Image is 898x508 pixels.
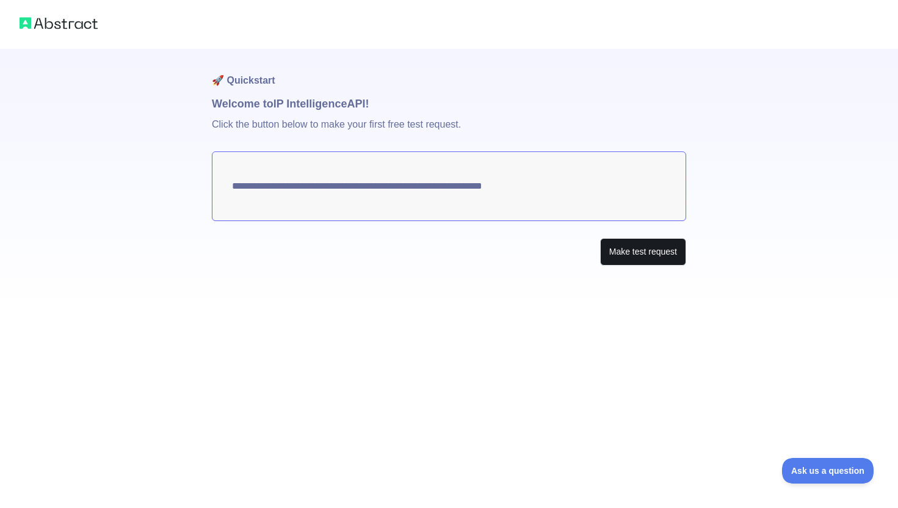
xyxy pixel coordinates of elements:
[212,49,686,95] h1: 🚀 Quickstart
[212,95,686,112] h1: Welcome to IP Intelligence API!
[212,112,686,151] p: Click the button below to make your first free test request.
[782,458,874,484] iframe: Toggle Customer Support
[20,15,98,32] img: Abstract logo
[600,238,686,266] button: Make test request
